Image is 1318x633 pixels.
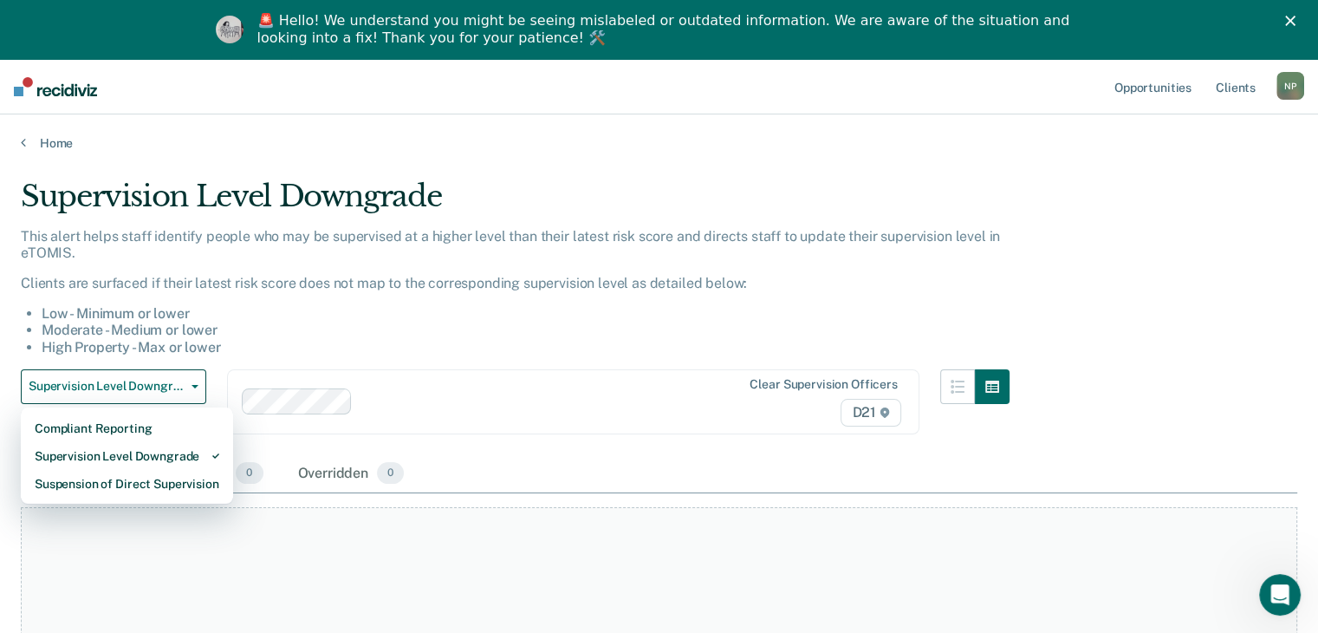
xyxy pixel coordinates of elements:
div: N P [1276,72,1304,100]
div: Clear supervision officers [750,377,897,392]
div: Supervision Level Downgrade [35,442,219,470]
span: 0 [236,462,263,485]
img: Recidiviz [14,77,97,96]
button: Supervision Level Downgrade [21,369,206,404]
div: Close [1285,16,1302,26]
div: Compliant Reporting [35,414,219,442]
li: Moderate - Medium or lower [42,322,1010,338]
span: 0 [377,462,404,485]
div: Overridden0 [295,455,408,493]
div: Supervision Level Downgrade [21,179,1010,228]
a: Clients [1212,59,1259,114]
img: Profile image for Kim [216,16,243,43]
div: 🚨 Hello! We understand you might be seeing mislabeled or outdated information. We are aware of th... [257,12,1075,47]
button: NP [1276,72,1304,100]
a: Opportunities [1111,59,1195,114]
iframe: Intercom live chat [1259,574,1301,616]
p: This alert helps staff identify people who may be supervised at a higher level than their latest ... [21,228,1010,261]
li: Low - Minimum or lower [42,305,1010,322]
span: Supervision Level Downgrade [29,379,185,394]
li: High Property - Max or lower [42,339,1010,356]
div: Suspension of Direct Supervision [35,470,219,498]
a: Home [21,135,1297,151]
span: D21 [841,399,900,427]
p: Clients are surfaced if their latest risk score does not map to the corresponding supervision lev... [21,275,1010,291]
